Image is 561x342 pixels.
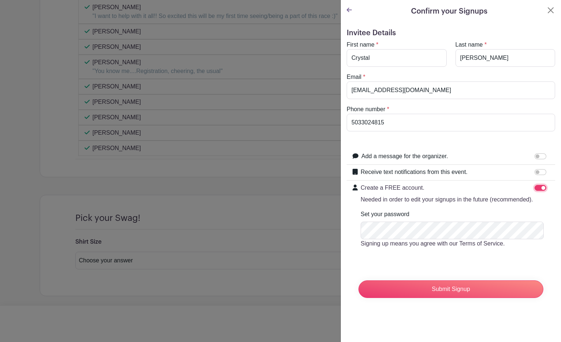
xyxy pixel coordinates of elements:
label: First name [347,40,375,49]
button: Close [546,6,555,15]
p: Signing up means you agree with our Terms of Service. [361,239,549,248]
label: Email [347,73,361,81]
label: Add a message for the organizer. [361,152,448,161]
label: Receive text notifications from this event. [361,168,468,177]
label: Set your password [361,210,410,219]
h5: Invitee Details [347,29,555,37]
h5: Confirm your Signups [411,6,487,17]
p: Create a FREE account. [361,183,533,192]
label: Phone number [347,105,385,114]
p: Needed in order to edit your signups in the future (recommended). [361,195,533,204]
label: Last name [455,40,483,49]
input: Submit Signup [358,280,543,298]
